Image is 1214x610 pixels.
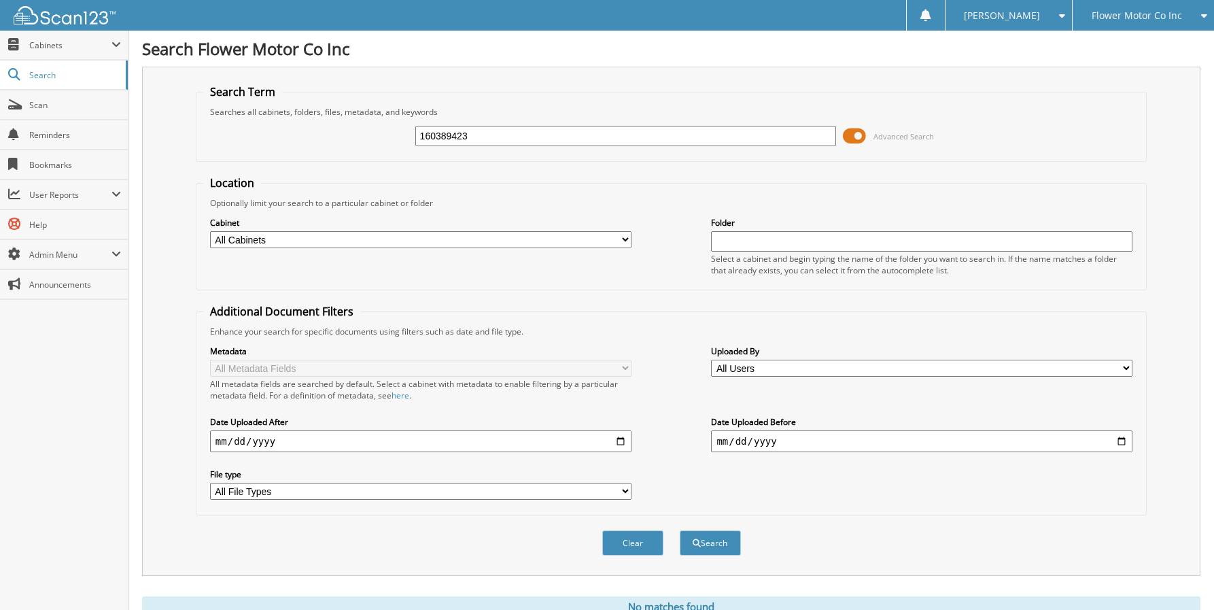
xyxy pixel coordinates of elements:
label: Uploaded By [711,345,1132,357]
legend: Location [203,175,261,190]
a: here [392,390,409,401]
span: Flower Motor Co Inc [1092,12,1182,20]
span: User Reports [29,189,111,201]
label: Folder [711,217,1132,228]
span: Bookmarks [29,159,121,171]
label: Metadata [210,345,631,357]
h1: Search Flower Motor Co Inc [142,37,1200,60]
span: Reminders [29,129,121,141]
div: Optionally limit your search to a particular cabinet or folder [203,197,1139,209]
legend: Search Term [203,84,282,99]
button: Clear [602,530,663,556]
div: Select a cabinet and begin typing the name of the folder you want to search in. If the name match... [711,253,1132,276]
div: Enhance your search for specific documents using filters such as date and file type. [203,326,1139,337]
span: Announcements [29,279,121,290]
span: Advanced Search [873,131,934,141]
img: scan123-logo-white.svg [14,6,116,24]
span: Help [29,219,121,231]
span: Cabinets [29,39,111,51]
label: Date Uploaded Before [711,416,1132,428]
label: Date Uploaded After [210,416,631,428]
input: end [711,430,1132,452]
label: File type [210,469,631,480]
div: All metadata fields are searched by default. Select a cabinet with metadata to enable filtering b... [210,378,631,401]
button: Search [680,530,741,556]
legend: Additional Document Filters [203,304,360,319]
div: Searches all cabinets, folders, files, metadata, and keywords [203,106,1139,118]
span: [PERSON_NAME] [964,12,1040,20]
input: start [210,430,631,452]
span: Scan [29,99,121,111]
label: Cabinet [210,217,631,228]
span: Admin Menu [29,249,111,260]
span: Search [29,69,119,81]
